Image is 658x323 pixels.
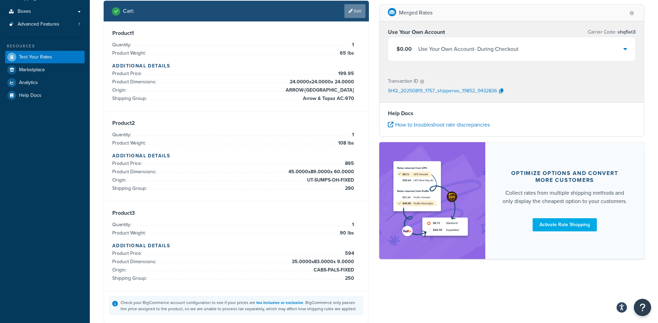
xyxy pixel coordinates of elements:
h2: Cart : [123,8,134,14]
span: 90 lbs [338,229,354,237]
span: Product Weight: [112,229,147,237]
span: $0.00 [397,45,412,53]
a: Edit [344,4,365,18]
span: Product Price: [112,160,144,167]
span: 199.95 [336,70,354,78]
span: Analytics [19,80,38,86]
span: 35.0000 x 83.0000 x 9.0000 [290,258,354,266]
span: Product Weight: [112,49,147,57]
a: Activate Rate Shopping [533,218,597,231]
span: 45.0000 x 89.0000 x 60.0000 [287,168,354,176]
span: Shipping Group: [112,275,149,282]
span: shqflat3 [616,28,636,36]
span: Advanced Features [18,21,59,27]
h4: Additional Details [112,242,360,249]
a: Marketplace [5,64,85,76]
h3: Use Your Own Account [388,29,445,36]
span: 895 [343,159,354,168]
span: Product Price: [112,70,144,77]
span: Shipping Group: [112,185,149,192]
h3: Product 2 [112,120,360,127]
span: Product Weight: [112,139,147,147]
img: feature-image-rateshop-7084cbbcb2e67ef1d54c2e976f0e592697130d5817b016cf7cc7e13314366067.png [390,153,475,249]
div: Optimize options and convert more customers [502,170,628,184]
span: UT-SUMPS-OH-FIXED [305,176,354,184]
div: Check your BigCommerce account configuration to see if your prices are . BigCommerce only passes ... [121,299,360,312]
span: Origin: [112,266,128,274]
div: Resources [5,43,85,49]
span: Test Your Rates [19,54,52,60]
p: Transaction ID [388,76,418,86]
a: Help Docs [5,89,85,102]
li: Advanced Features [5,18,85,31]
p: SHQ_20250819_1757_shipperws_19852_9432836 [388,86,497,96]
a: Boxes [5,5,85,18]
span: 108 lbs [336,139,354,147]
h4: Additional Details [112,152,360,159]
span: 290 [343,184,354,193]
span: Product Price: [112,250,144,257]
a: Test Your Rates [5,51,85,63]
span: Product Dimensions: [112,168,158,175]
span: Quantity: [112,41,133,48]
span: Product Dimensions: [112,78,158,85]
span: 1 [350,41,354,49]
div: Collect rates from multiple shipping methods and only display the cheapest option to your customers. [502,189,628,205]
span: Quantity: [112,221,133,228]
span: Marketplace [19,67,45,73]
span: CABS-PALS-FIXED [312,266,354,274]
span: Shipping Group: [112,95,149,102]
a: Advanced Features7 [5,18,85,31]
p: Carrier Code: [588,27,636,37]
span: 594 [343,249,354,258]
span: Arrow & Topaz AC-970 [301,94,354,103]
span: Boxes [18,9,31,15]
h4: Help Docs [388,109,636,118]
span: 1 [350,221,354,229]
h3: Product 3 [112,210,360,216]
p: Merged Rates [399,8,432,18]
span: Quantity: [112,131,133,138]
h3: Product 1 [112,30,360,37]
span: 24.0000 x 24.0000 x 24.0000 [288,78,354,86]
div: Use Your Own Account - During Checkout [418,44,518,54]
span: 1 [350,131,354,139]
span: ARROW-[GEOGRAPHIC_DATA] [284,86,354,94]
span: Origin: [112,176,128,184]
span: 250 [343,274,354,283]
span: Help Docs [19,93,41,99]
span: 7 [78,21,80,27]
a: How to troubleshoot rate discrepancies [388,121,490,129]
a: tax inclusive or exclusive [256,299,303,306]
a: Analytics [5,76,85,89]
span: 65 lbs [338,49,354,57]
span: Product Dimensions: [112,258,158,265]
h4: Additional Details [112,62,360,70]
button: Open Resource Center [634,299,651,316]
span: Origin: [112,86,128,94]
